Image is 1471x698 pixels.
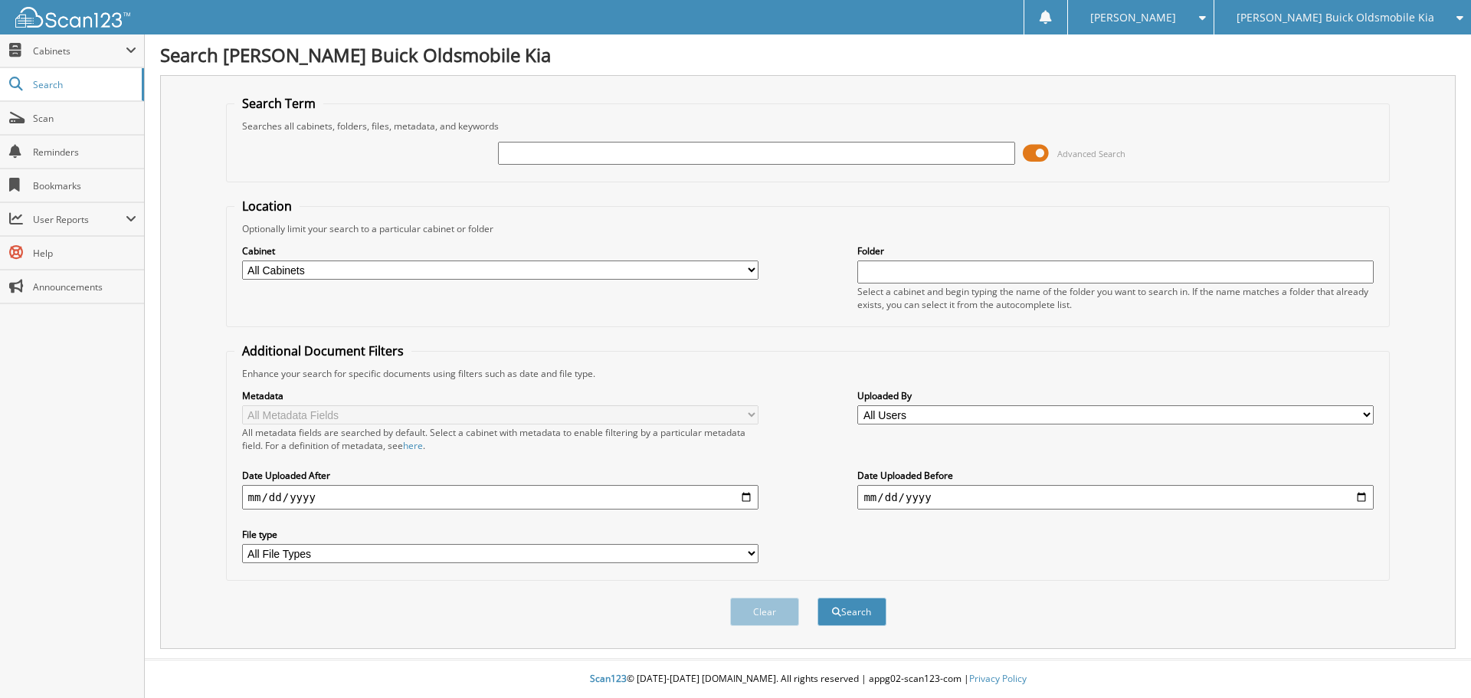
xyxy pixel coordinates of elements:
div: Searches all cabinets, folders, files, metadata, and keywords [234,120,1382,133]
label: Date Uploaded Before [857,469,1374,482]
label: Uploaded By [857,389,1374,402]
label: Folder [857,244,1374,257]
span: Advanced Search [1057,148,1125,159]
div: Select a cabinet and begin typing the name of the folder you want to search in. If the name match... [857,285,1374,311]
button: Clear [730,598,799,626]
span: Search [33,78,134,91]
span: [PERSON_NAME] Buick Oldsmobile Kia [1237,13,1434,22]
label: Cabinet [242,244,758,257]
img: scan123-logo-white.svg [15,7,130,28]
a: Privacy Policy [969,672,1027,685]
span: Scan [33,112,136,125]
legend: Search Term [234,95,323,112]
legend: Location [234,198,300,215]
input: start [242,485,758,510]
div: Optionally limit your search to a particular cabinet or folder [234,222,1382,235]
a: here [403,439,423,452]
button: Search [817,598,886,626]
label: Metadata [242,389,758,402]
label: File type [242,528,758,541]
span: Bookmarks [33,179,136,192]
input: end [857,485,1374,510]
div: Enhance your search for specific documents using filters such as date and file type. [234,367,1382,380]
span: Help [33,247,136,260]
div: © [DATE]-[DATE] [DOMAIN_NAME]. All rights reserved | appg02-scan123-com | [145,660,1471,698]
span: [PERSON_NAME] [1090,13,1176,22]
legend: Additional Document Filters [234,342,411,359]
h1: Search [PERSON_NAME] Buick Oldsmobile Kia [160,42,1456,67]
span: Announcements [33,280,136,293]
span: Scan123 [590,672,627,685]
span: User Reports [33,213,126,226]
span: Reminders [33,146,136,159]
label: Date Uploaded After [242,469,758,482]
span: Cabinets [33,44,126,57]
div: All metadata fields are searched by default. Select a cabinet with metadata to enable filtering b... [242,426,758,452]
